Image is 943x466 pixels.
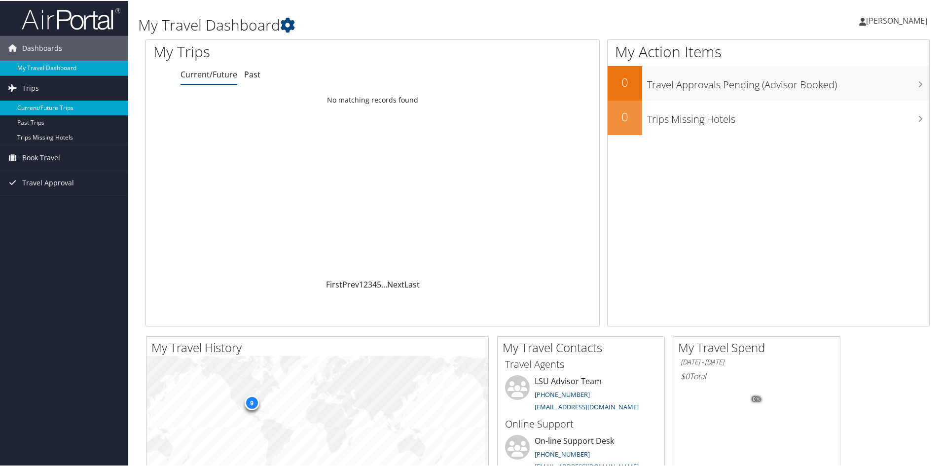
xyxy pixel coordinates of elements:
[608,40,929,61] h1: My Action Items
[681,370,833,381] h6: Total
[404,278,420,289] a: Last
[342,278,359,289] a: Prev
[647,72,929,91] h3: Travel Approvals Pending (Advisor Booked)
[138,14,671,35] h1: My Travel Dashboard
[22,35,62,60] span: Dashboards
[22,170,74,194] span: Travel Approval
[363,278,368,289] a: 2
[326,278,342,289] a: First
[608,65,929,100] a: 0Travel Approvals Pending (Advisor Booked)
[681,357,833,366] h6: [DATE] - [DATE]
[151,338,488,355] h2: My Travel History
[535,389,590,398] a: [PHONE_NUMBER]
[22,6,120,30] img: airportal-logo.png
[505,357,657,370] h3: Travel Agents
[244,68,260,79] a: Past
[678,338,840,355] h2: My Travel Spend
[608,100,929,134] a: 0Trips Missing Hotels
[377,278,381,289] a: 5
[535,401,639,410] a: [EMAIL_ADDRESS][DOMAIN_NAME]
[372,278,377,289] a: 4
[608,73,642,90] h2: 0
[505,416,657,430] h3: Online Support
[608,108,642,124] h2: 0
[22,144,60,169] span: Book Travel
[866,14,927,25] span: [PERSON_NAME]
[503,338,664,355] h2: My Travel Contacts
[387,278,404,289] a: Next
[22,75,39,100] span: Trips
[381,278,387,289] span: …
[146,90,599,108] td: No matching records found
[244,394,259,409] div: 9
[859,5,937,35] a: [PERSON_NAME]
[647,107,929,125] h3: Trips Missing Hotels
[753,395,761,401] tspan: 0%
[181,68,237,79] a: Current/Future
[368,278,372,289] a: 3
[500,374,662,415] li: LSU Advisor Team
[153,40,403,61] h1: My Trips
[681,370,689,381] span: $0
[535,449,590,458] a: [PHONE_NUMBER]
[359,278,363,289] a: 1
